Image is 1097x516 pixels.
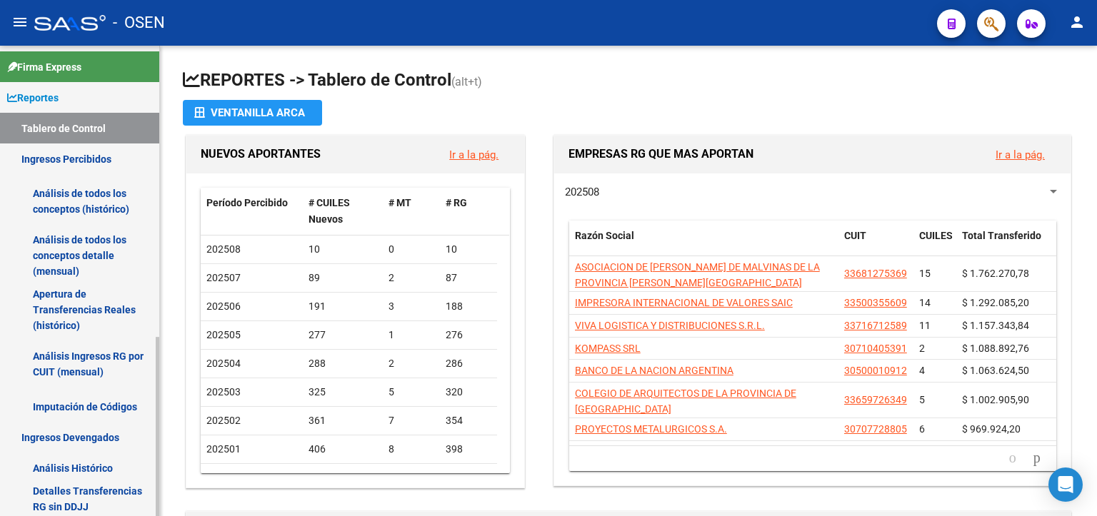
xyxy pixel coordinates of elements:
span: # MT [389,197,411,208]
span: 4 [919,365,925,376]
div: 325 [309,384,378,400]
div: 277 [309,327,378,343]
span: 202508 [206,243,241,255]
datatable-header-cell: # CUILES Nuevos [303,188,384,235]
span: 202503 [206,386,241,398]
span: (alt+t) [451,75,482,88]
button: Ventanilla ARCA [183,100,322,126]
span: - OSEN [113,7,165,39]
div: 442 [446,470,491,486]
span: 11 [919,320,931,331]
div: 2 [389,355,434,372]
div: 320 [446,384,491,400]
span: 202505 [206,329,241,340]
mat-icon: person [1068,14,1086,31]
datatable-header-cell: # MT [383,188,440,235]
span: 33659726349 [844,394,907,405]
div: 361 [309,413,378,429]
div: 10 [446,241,491,258]
div: 56 [389,470,434,486]
span: 33500355609 [844,297,907,308]
span: 14 [919,297,931,308]
span: 2 [919,343,925,354]
span: 202506 [206,300,241,312]
span: NUEVOS APORTANTES [201,147,321,161]
span: 202508 [565,186,599,198]
div: 5 [389,384,434,400]
a: Ir a la pág. [996,148,1045,161]
span: BANCO DE LA NACION ARGENTINA [575,365,733,376]
span: KOMPASS SRL [575,343,641,354]
div: 498 [309,470,378,486]
div: 8 [389,441,434,457]
span: PROYECTOS METALURGICOS S.A. [575,423,727,435]
div: Ventanilla ARCA [194,100,311,126]
div: 354 [446,413,491,429]
div: 1 [389,327,434,343]
div: 286 [446,355,491,372]
span: 15 [919,268,931,279]
span: $ 1.002.905,90 [962,394,1029,405]
span: 30710405391 [844,343,907,354]
span: Firma Express [7,59,81,75]
span: 33681275369 [844,268,907,279]
datatable-header-cell: CUILES [913,221,956,268]
div: 2 [389,270,434,286]
a: go to next page [1027,450,1047,466]
h1: REPORTES -> Tablero de Control [183,69,1074,93]
div: 191 [309,298,378,315]
datatable-header-cell: CUIT [838,221,913,268]
div: 10 [309,241,378,258]
span: 202504 [206,358,241,369]
div: 0 [389,241,434,258]
span: VIVA LOGISTICA Y DISTRIBUCIONES S.R.L. [575,320,765,331]
span: # CUILES Nuevos [309,197,350,225]
span: EMPRESAS RG QUE MAS APORTAN [568,147,753,161]
span: $ 1.088.892,76 [962,343,1029,354]
span: # RG [446,197,467,208]
div: 3 [389,298,434,315]
span: 202412 [206,472,241,483]
span: CUIT [844,230,866,241]
div: 406 [309,441,378,457]
div: 288 [309,355,378,372]
span: Período Percibido [206,197,288,208]
span: Total Transferido [962,230,1041,241]
span: 30707728805 [844,423,907,435]
div: Open Intercom Messenger [1048,467,1083,502]
span: 202501 [206,443,241,455]
div: 7 [389,413,434,429]
span: 5 [919,394,925,405]
span: 202507 [206,272,241,283]
div: 87 [446,270,491,286]
div: 188 [446,298,491,315]
span: 6 [919,423,925,435]
mat-icon: menu [11,14,29,31]
span: $ 1.063.624,50 [962,365,1029,376]
div: 398 [446,441,491,457]
datatable-header-cell: Razón Social [569,221,838,268]
span: ASOCIACION DE [PERSON_NAME] DE MALVINAS DE LA PROVINCIA [PERSON_NAME][GEOGRAPHIC_DATA] [575,261,820,289]
span: 33716712589 [844,320,907,331]
div: 276 [446,327,491,343]
datatable-header-cell: Período Percibido [201,188,303,235]
a: go to previous page [1003,450,1023,466]
span: Reportes [7,90,59,106]
span: COLEGIO DE ARQUITECTOS DE LA PROVINCIA DE [GEOGRAPHIC_DATA] [575,388,796,415]
span: IMPRESORA INTERNACIONAL DE VALORES SAIC [575,297,793,308]
span: $ 1.157.343,84 [962,320,1029,331]
span: $ 1.292.085,20 [962,297,1029,308]
span: $ 1.762.270,78 [962,268,1029,279]
span: 202502 [206,415,241,426]
datatable-header-cell: Total Transferido [956,221,1056,268]
span: $ 969.924,20 [962,423,1021,435]
button: Ir a la pág. [438,141,510,168]
span: 30500010912 [844,365,907,376]
span: Razón Social [575,230,634,241]
datatable-header-cell: # RG [440,188,497,235]
span: CUILES [919,230,953,241]
div: 89 [309,270,378,286]
button: Ir a la pág. [984,141,1056,168]
a: Ir a la pág. [449,148,499,161]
